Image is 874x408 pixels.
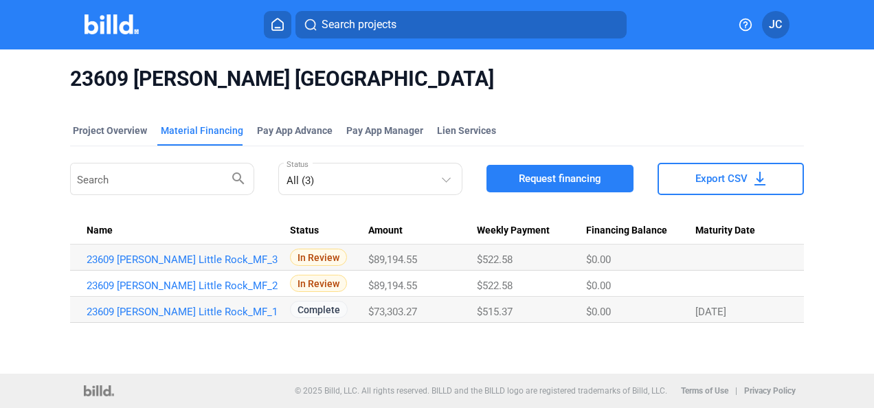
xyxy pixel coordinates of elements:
span: $0.00 [586,306,611,318]
span: Complete [290,301,348,318]
span: Pay App Manager [346,124,423,137]
span: $522.58 [477,280,513,292]
div: Weekly Payment [477,225,586,237]
div: Name [87,225,291,237]
button: Search projects [295,11,627,38]
button: Request financing [486,165,634,192]
div: Material Financing [161,124,243,137]
span: $0.00 [586,253,611,266]
a: 23609 [PERSON_NAME] Little Rock_MF_1 [87,306,280,318]
p: | [735,386,737,396]
div: Pay App Advance [257,124,333,137]
span: Amount [368,225,403,237]
div: Project Overview [73,124,147,137]
div: Status [290,225,368,237]
mat-select-trigger: All (3) [287,174,314,187]
b: Terms of Use [681,386,728,396]
span: $89,194.55 [368,253,417,266]
div: Lien Services [437,124,496,137]
span: Name [87,225,113,237]
a: 23609 [PERSON_NAME] Little Rock_MF_3 [87,253,280,266]
img: Billd Company Logo [85,14,139,34]
mat-icon: search [230,170,247,186]
span: Maturity Date [695,225,755,237]
span: Status [290,225,319,237]
span: $515.37 [477,306,513,318]
p: © 2025 Billd, LLC. All rights reserved. BILLD and the BILLD logo are registered trademarks of Bil... [295,386,667,396]
button: Export CSV [658,163,805,195]
img: logo [84,385,113,396]
div: Amount [368,225,478,237]
span: Export CSV [695,172,748,185]
a: 23609 [PERSON_NAME] Little Rock_MF_2 [87,280,280,292]
span: 23609 [PERSON_NAME] [GEOGRAPHIC_DATA] [70,66,805,92]
span: Search projects [322,16,396,33]
span: $522.58 [477,253,513,266]
span: In Review [290,275,347,292]
span: $89,194.55 [368,280,417,292]
button: JC [762,11,789,38]
span: $0.00 [586,280,611,292]
span: $73,303.27 [368,306,417,318]
span: [DATE] [695,306,726,318]
span: Financing Balance [586,225,667,237]
div: Maturity Date [695,225,788,237]
b: Privacy Policy [744,386,796,396]
span: Request financing [519,172,601,185]
span: Weekly Payment [477,225,550,237]
span: JC [769,16,782,33]
span: In Review [290,249,347,266]
div: Financing Balance [586,225,695,237]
